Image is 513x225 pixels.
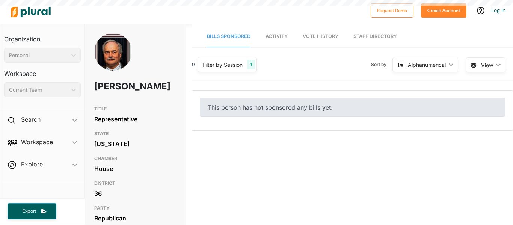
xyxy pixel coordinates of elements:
[421,6,466,14] a: Create Account
[266,33,288,39] span: Activity
[408,61,446,69] div: Alphanumerical
[192,61,195,68] div: 0
[353,26,397,47] a: Staff Directory
[94,154,177,163] h3: CHAMBER
[202,61,243,69] div: Filter by Session
[421,3,466,18] button: Create Account
[207,33,250,39] span: Bills Sponsored
[371,6,413,14] a: Request Demo
[481,61,493,69] span: View
[94,213,177,224] div: Republican
[303,26,338,47] a: Vote History
[9,51,68,59] div: Personal
[94,129,177,138] h3: STATE
[207,26,250,47] a: Bills Sponsored
[94,104,177,113] h3: TITLE
[94,138,177,149] div: [US_STATE]
[266,26,288,47] a: Activity
[94,33,132,85] img: Headshot of Randy Wood
[303,33,338,39] span: Vote History
[200,98,505,117] div: This person has not sponsored any bills yet.
[4,28,81,45] h3: Organization
[94,179,177,188] h3: DISTRICT
[4,63,81,79] h3: Workspace
[94,163,177,174] div: House
[17,208,41,214] span: Export
[94,188,177,199] div: 36
[94,113,177,125] div: Representative
[8,203,56,219] button: Export
[371,61,392,68] span: Sort by
[94,75,144,98] h1: [PERSON_NAME]
[247,60,255,69] div: 1
[9,86,68,94] div: Current Team
[21,115,41,124] h2: Search
[371,3,413,18] button: Request Demo
[94,204,177,213] h3: PARTY
[491,7,505,14] a: Log In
